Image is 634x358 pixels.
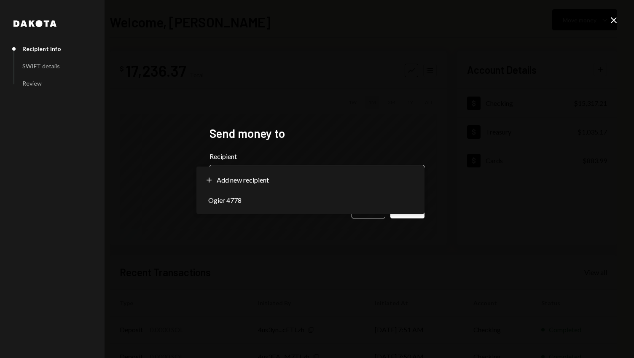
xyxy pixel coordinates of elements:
[210,125,424,142] h2: Send money to
[217,175,269,185] span: Add new recipient
[22,80,42,87] div: Review
[208,195,242,205] span: Ogier 4778
[210,165,424,188] button: Recipient
[22,62,60,70] div: SWIFT details
[210,151,424,162] label: Recipient
[22,45,61,52] div: Recipient info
